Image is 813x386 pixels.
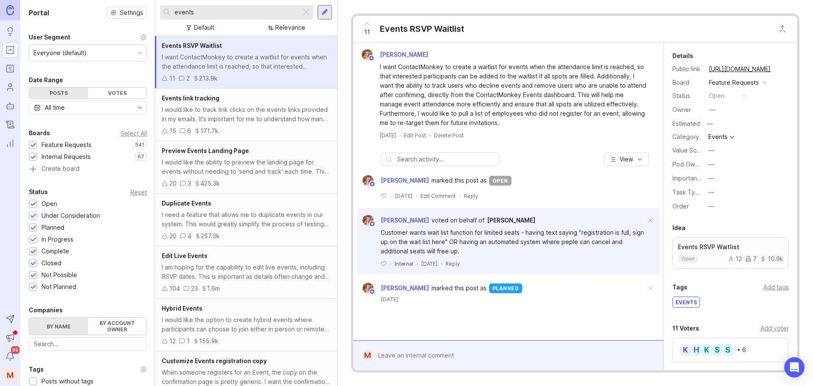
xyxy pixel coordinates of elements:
[162,42,222,49] span: Events RSVP Waitlist
[431,176,487,185] span: marked this post as
[672,121,700,127] div: Estimated
[709,91,725,100] div: open
[369,289,375,295] img: member badge
[417,260,418,267] div: ·
[174,8,298,17] input: Search...
[459,192,460,200] div: ·
[404,132,426,139] div: Edit Post
[380,62,647,128] div: I want ContactMonkey to create a waitlist for events when the attendance limit is reached, so tha...
[29,8,49,18] h1: Portal
[395,260,413,267] div: Internal
[162,158,330,176] div: I would like the ability to preview the landing page for events without needing to 'send and trac...
[700,343,713,357] div: K
[188,231,191,241] div: 4
[360,215,376,226] img: Bronwen W
[390,192,391,200] div: ·
[162,263,330,281] div: I am hoping for the capability to edit live events, including RSVP dates. This is important as de...
[188,179,191,188] div: 3
[275,23,305,32] div: Relevance
[200,126,218,136] div: 171.7k
[41,199,57,208] div: Open
[672,91,702,100] div: Status
[369,221,375,227] img: member badge
[3,349,18,364] button: Notifications
[162,94,219,102] span: Events link tracking
[672,105,702,114] div: Owner
[169,284,180,293] div: 104
[3,330,18,345] button: Announcements
[774,20,791,37] button: Close button
[395,193,412,199] time: [DATE]
[672,147,705,154] label: Value Scale
[169,231,177,241] div: 20
[489,176,512,186] div: open
[41,258,61,268] div: Closed
[760,256,783,262] div: 10.9k
[381,217,429,224] span: [PERSON_NAME]
[194,23,214,32] div: Default
[706,64,773,75] a: [URL][DOMAIN_NAME]
[429,132,431,139] div: ·
[120,8,143,17] span: Settings
[186,74,190,83] div: 2
[380,132,396,139] time: [DATE]
[709,78,759,87] div: Feature Requests
[357,175,431,186] a: Bronwen W[PERSON_NAME]
[672,323,699,333] div: 11 Voters
[431,283,487,293] span: marked this post as
[359,49,376,60] img: Bronwen W
[710,105,716,114] div: —
[41,140,91,150] div: Feature Requests
[155,36,337,89] a: Events RSVP WaitlistI want ContactMonkey to create a waitlist for events when the attendance limi...
[380,23,464,35] div: Events RSVP Waitlist
[745,256,757,262] div: 7
[107,7,147,19] button: Settings
[416,192,417,200] div: ·
[381,176,429,185] span: [PERSON_NAME]
[369,181,375,187] img: member badge
[3,136,18,151] a: Reporting
[704,118,715,129] div: —
[121,131,147,136] div: Select All
[135,142,144,148] p: 541
[41,211,100,220] div: Under Consideration
[162,200,211,207] span: Duplicate Events
[362,350,373,361] div: M
[708,174,714,183] div: —
[41,235,73,244] div: In Progress
[381,283,429,293] span: [PERSON_NAME]
[368,55,374,61] img: member badge
[130,190,147,194] div: Reset
[162,305,202,312] span: Hybrid Events
[138,153,144,160] p: 67
[29,32,70,42] div: User Segment
[672,132,702,142] div: Category
[200,179,220,188] div: 425.3k
[29,75,63,85] div: Date Range
[380,51,428,58] span: [PERSON_NAME]
[445,260,460,267] div: Reply
[41,270,77,280] div: Not Possible
[728,256,742,262] div: 12
[162,357,267,364] span: Customize Events registration copy
[133,104,147,111] svg: toggle icon
[420,192,456,200] div: Edit Comment
[672,189,702,196] label: Task Type
[155,194,337,246] a: Duplicate EventsI need a feature that allows me to duplicate events in our system. This would gre...
[45,103,65,112] div: All time
[672,223,686,233] div: Idea
[3,61,18,76] a: Roadmaps
[162,105,330,124] div: I would like to track link clicks on the events links provided in my emails. It's important for m...
[604,153,649,166] button: View
[678,243,783,251] p: Events RSVP Waitlist
[360,283,376,294] img: Bronwen W
[357,215,429,226] a: Bronwen W[PERSON_NAME]
[29,166,147,173] a: Create board
[155,89,337,141] a: Events link trackingI would like to track link clicks on the events links provided in my emails. ...
[199,74,218,83] div: 213.9k
[6,5,14,15] img: Canny Home
[187,126,191,136] div: 6
[3,117,18,132] a: Changelog
[29,364,44,375] div: Tags
[162,53,330,71] div: I want ContactMonkey to create a waitlist for events when the attendance limit is reached, so tha...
